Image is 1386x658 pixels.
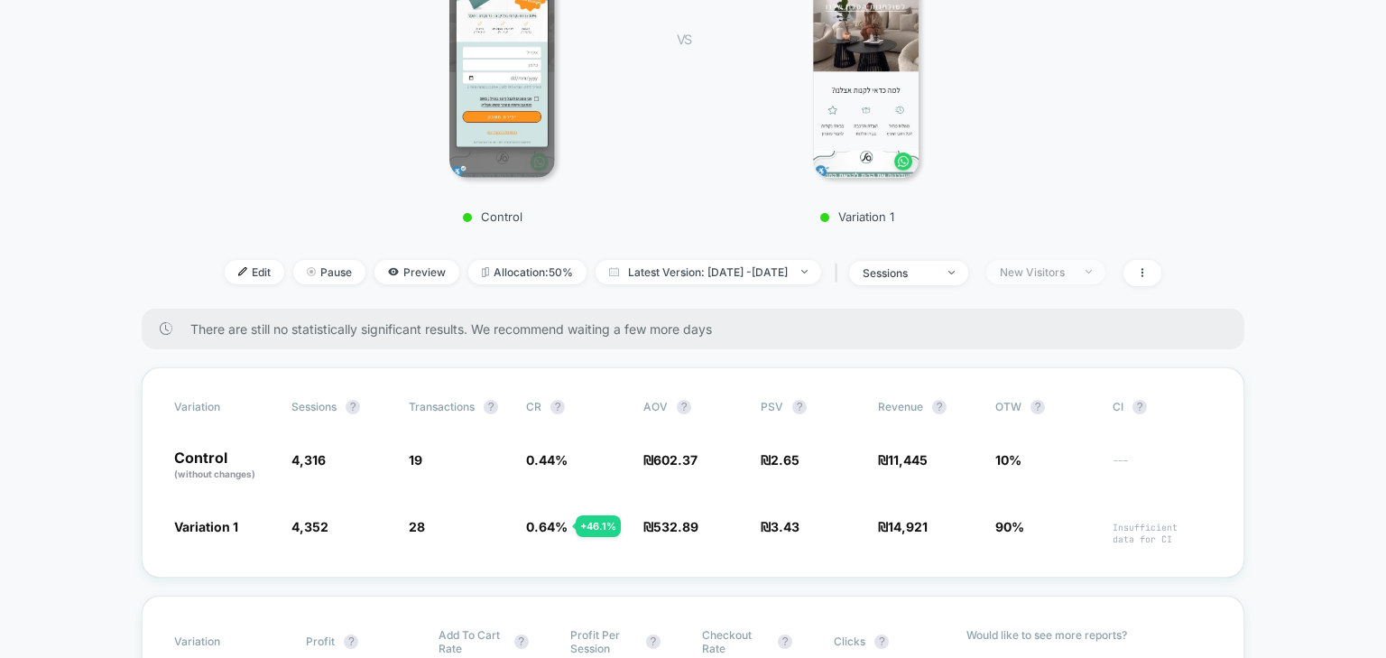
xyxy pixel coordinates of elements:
span: | [830,260,849,286]
span: ₪ [878,452,928,468]
button: ? [484,400,498,414]
span: 19 [409,452,422,468]
span: Allocation: 50% [468,260,587,284]
span: CI [1113,400,1212,414]
div: + 46.1 % [576,515,621,537]
img: end [307,267,316,276]
span: 14,921 [888,519,928,534]
button: ? [346,400,360,414]
span: ₪ [761,452,799,468]
p: Variation 1 [709,209,1004,224]
button: ? [550,400,565,414]
button: ? [677,400,691,414]
span: 602.37 [653,452,698,468]
span: --- [1113,455,1212,481]
span: Insufficient data for CI [1113,522,1212,545]
span: Variation [174,400,273,414]
button: ? [874,635,889,649]
span: Add To Cart Rate [439,628,505,655]
span: Clicks [834,635,865,648]
span: 3.43 [771,519,799,534]
span: ₪ [761,519,799,534]
span: (without changes) [174,468,255,479]
span: Latest Version: [DATE] - [DATE] [596,260,821,284]
img: calendar [609,267,619,276]
span: 10% [995,452,1021,468]
span: 0.64 % [526,519,568,534]
span: PSV [761,400,783,413]
button: ? [344,635,358,649]
div: sessions [863,266,935,280]
button: ? [1132,400,1147,414]
img: edit [238,267,247,276]
button: ? [792,400,807,414]
span: Sessions [291,400,337,413]
span: Checkout Rate [702,628,769,655]
p: Control [346,209,641,224]
span: Profit Per Session [570,628,637,655]
span: 532.89 [653,519,698,534]
button: ? [932,400,947,414]
p: Control [174,450,273,481]
img: end [1086,270,1092,273]
span: Revenue [878,400,923,413]
span: VS [677,32,691,47]
span: 4,352 [291,519,328,534]
span: 0.44 % [526,452,568,468]
span: 2.65 [771,452,799,468]
img: end [801,270,808,273]
span: 28 [409,519,425,534]
span: Profit [306,635,335,648]
span: ₪ [643,452,698,468]
span: Preview [374,260,459,284]
span: Pause [293,260,365,284]
span: There are still no statistically significant results. We recommend waiting a few more days [190,321,1208,337]
button: ? [778,635,792,649]
span: ₪ [878,519,928,534]
div: New Visitors [1000,265,1072,279]
button: ? [514,635,529,649]
span: Transactions [409,400,475,413]
img: end [948,271,955,274]
span: Variation [174,628,273,655]
button: ? [646,635,661,649]
button: ? [1030,400,1045,414]
p: Would like to see more reports? [966,628,1213,642]
span: ₪ [643,519,698,534]
span: OTW [995,400,1095,414]
span: Edit [225,260,284,284]
span: Variation 1 [174,519,238,534]
span: 4,316 [291,452,326,468]
span: CR [526,400,541,413]
span: 90% [995,519,1024,534]
img: rebalance [482,267,489,277]
span: AOV [643,400,668,413]
span: 11,445 [888,452,928,468]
